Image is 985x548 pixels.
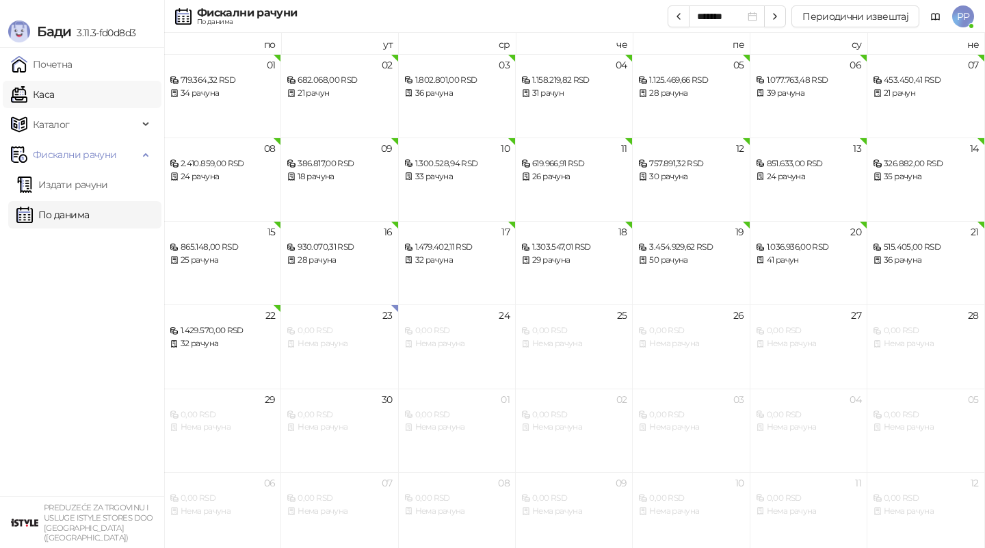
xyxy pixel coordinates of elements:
div: 39 рачуна [756,87,861,100]
div: 757.891,32 RSD [638,157,744,170]
td: 2025-09-17 [399,221,516,304]
th: ср [399,33,516,54]
th: че [516,33,633,54]
th: су [750,33,867,54]
td: 2025-09-30 [281,389,398,472]
td: 2025-09-26 [633,304,750,388]
a: Документација [925,5,947,27]
td: 2025-09-18 [516,221,633,304]
div: 22 [265,311,276,320]
div: Нема рачуна [287,505,392,518]
div: Нема рачуна [170,421,275,434]
td: 2025-09-25 [516,304,633,388]
div: Фискални рачуни [197,8,297,18]
div: 453.450,41 RSD [873,74,978,87]
div: 30 [382,395,393,404]
div: 20 [850,227,861,237]
div: 04 [616,60,627,70]
th: ут [281,33,398,54]
div: 36 рачуна [404,87,510,100]
div: 08 [498,478,510,488]
div: 02 [382,60,393,70]
div: 14 [970,144,979,153]
div: 02 [616,395,627,404]
div: Нема рачуна [521,337,627,350]
a: Почетна [11,51,73,78]
div: 13 [853,144,861,153]
div: Нема рачуна [521,421,627,434]
div: 41 рачун [756,254,861,267]
div: 2.410.859,00 RSD [170,157,275,170]
div: 01 [267,60,276,70]
td: 2025-09-29 [164,389,281,472]
div: 05 [968,395,979,404]
div: Нема рачуна [756,505,861,518]
div: 1.429.570,00 RSD [170,324,275,337]
div: Нема рачуна [404,505,510,518]
div: 682.068,00 RSD [287,74,392,87]
div: 24 [499,311,510,320]
div: 0,00 RSD [404,408,510,421]
div: 32 рачуна [404,254,510,267]
div: 08 [264,144,276,153]
div: 1.802.801,00 RSD [404,74,510,87]
span: PP [952,5,974,27]
div: 0,00 RSD [638,408,744,421]
div: 0,00 RSD [521,324,627,337]
td: 2025-09-07 [867,54,984,138]
td: 2025-09-08 [164,138,281,221]
div: 24 рачуна [756,170,861,183]
div: 0,00 RSD [521,408,627,421]
div: 27 [851,311,861,320]
div: Нема рачуна [287,337,392,350]
div: 3.454.929,62 RSD [638,241,744,254]
div: 386.817,00 RSD [287,157,392,170]
div: 01 [501,395,510,404]
div: 0,00 RSD [287,408,392,421]
div: Нема рачуна [756,337,861,350]
div: 1.125.469,66 RSD [638,74,744,87]
div: 07 [382,478,393,488]
span: Бади [37,23,71,40]
div: 09 [616,478,627,488]
div: 30 рачуна [638,170,744,183]
div: 33 рачуна [404,170,510,183]
div: 11 [621,144,627,153]
div: 619.966,91 RSD [521,157,627,170]
div: 21 [971,227,979,237]
div: Нема рачуна [638,505,744,518]
div: 19 [735,227,744,237]
a: Каса [11,81,54,108]
th: не [867,33,984,54]
td: 2025-09-23 [281,304,398,388]
div: 0,00 RSD [170,408,275,421]
a: По данима [16,201,89,229]
div: 0,00 RSD [756,492,861,505]
div: 10 [735,478,744,488]
div: 25 [617,311,627,320]
td: 2025-10-05 [867,389,984,472]
td: 2025-09-09 [281,138,398,221]
td: 2025-09-14 [867,138,984,221]
div: Нема рачуна [404,421,510,434]
div: Нема рачуна [873,505,978,518]
div: 12 [736,144,744,153]
th: по [164,33,281,54]
td: 2025-09-22 [164,304,281,388]
div: 1.036.936,00 RSD [756,241,861,254]
td: 2025-09-19 [633,221,750,304]
div: 11 [855,478,861,488]
div: 18 рачуна [287,170,392,183]
div: 0,00 RSD [287,324,392,337]
div: 0,00 RSD [521,492,627,505]
div: 865.148,00 RSD [170,241,275,254]
div: 16 [384,227,393,237]
div: 0,00 RSD [873,492,978,505]
button: Периодични извештај [791,5,919,27]
div: 1.300.528,94 RSD [404,157,510,170]
td: 2025-10-03 [633,389,750,472]
td: 2025-09-05 [633,54,750,138]
div: 0,00 RSD [638,324,744,337]
div: 09 [381,144,393,153]
div: 930.070,31 RSD [287,241,392,254]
